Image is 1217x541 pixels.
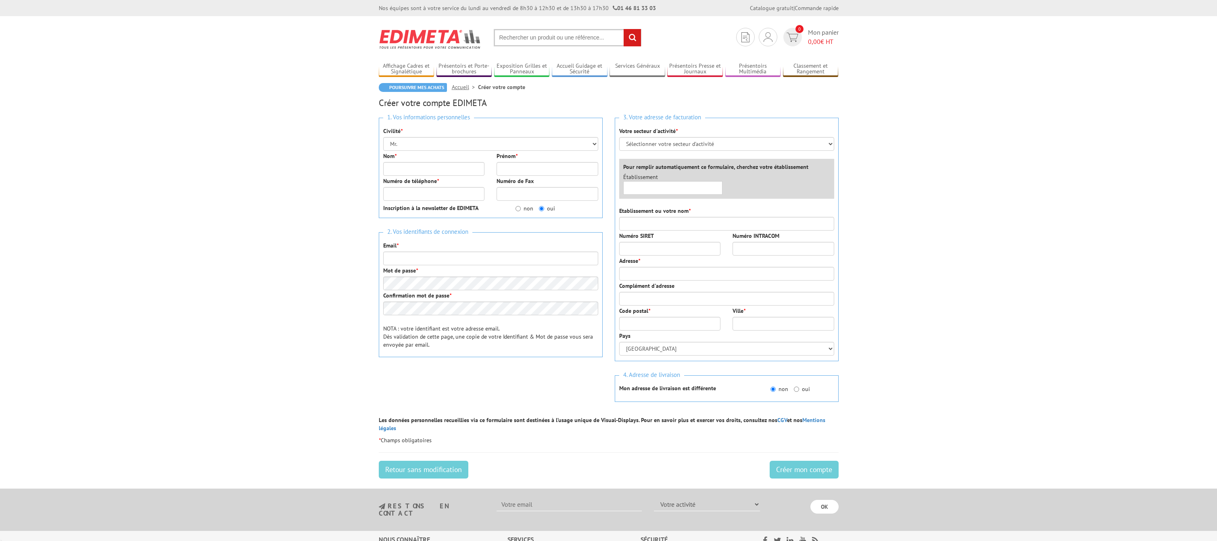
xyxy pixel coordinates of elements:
[379,436,839,444] p: Champs obligatoires
[808,28,839,46] span: Mon panier
[619,257,640,265] label: Adresse
[383,227,472,237] span: 2. Vos identifiants de connexion
[383,152,397,160] label: Nom
[383,177,439,185] label: Numéro de téléphone
[619,207,691,215] label: Etablissement ou votre nom
[539,204,555,212] label: oui
[733,307,745,315] label: Ville
[667,62,723,76] a: Présentoirs Presse et Journaux
[379,503,385,510] img: newsletter.jpg
[764,32,772,42] img: devis rapide
[478,83,525,91] li: Créer votre compte
[624,29,641,46] input: rechercher
[787,33,798,42] img: devis rapide
[494,29,641,46] input: Rechercher un produit ou une référence...
[725,62,781,76] a: Présentoirs Multimédia
[436,62,492,76] a: Présentoirs et Porte-brochures
[795,25,804,33] span: 0
[619,332,630,340] label: Pays
[379,24,482,54] img: Edimeta
[619,370,684,381] span: 4. Adresse de livraison
[619,112,705,123] span: 3. Votre adresse de facturation
[383,127,403,135] label: Civilité
[383,291,451,300] label: Confirmation mot de passe
[383,266,418,275] label: Mot de passe
[750,4,793,12] a: Catalogue gratuit
[379,371,501,403] iframe: reCAPTCHA
[516,204,533,212] label: non
[808,37,820,46] span: 0,00
[783,62,839,76] a: Classement et Rangement
[379,62,434,76] a: Affichage Cadres et Signalétique
[810,500,839,514] input: OK
[383,325,598,349] p: NOTA : votre identifiant est votre adresse email. Dès validation de cette page, une copie de votr...
[733,232,779,240] label: Numéro INTRACOM
[795,4,839,12] a: Commande rapide
[619,307,650,315] label: Code postal
[741,32,749,42] img: devis rapide
[552,62,607,76] a: Accueil Guidage et Sécurité
[379,461,468,479] a: Retour sans modification
[619,127,678,135] label: Votre secteur d'activité
[379,98,839,108] h2: Créer votre compte EDIMETA
[494,62,550,76] a: Exposition Grilles et Panneaux
[770,385,788,393] label: non
[379,416,825,432] strong: Les données personnelles recueillies via ce formulaire sont destinées à l’usage unique de Visual-...
[619,232,654,240] label: Numéro SIRET
[619,282,674,290] label: Complément d'adresse
[808,37,839,46] span: € HT
[379,416,825,432] a: Mentions légales
[610,62,665,76] a: Services Généraux
[794,387,799,392] input: oui
[383,112,474,123] span: 1. Vos informations personnelles
[497,177,534,185] label: Numéro de Fax
[497,497,642,511] input: Votre email
[613,4,656,12] strong: 01 46 81 33 03
[623,163,808,171] label: Pour remplir automatiquement ce formulaire, cherchez votre établissement
[379,503,485,517] h3: restons en contact
[781,28,839,46] a: devis rapide 0 Mon panier 0,00€ HT
[777,416,787,424] a: CGV
[379,83,447,92] a: Poursuivre mes achats
[383,241,399,250] label: Email
[617,173,729,195] div: Établissement
[619,385,716,392] strong: Mon adresse de livraison est différente
[770,387,776,392] input: non
[516,206,521,211] input: non
[383,204,478,212] strong: Inscription à la newsletter de EDIMETA
[497,152,518,160] label: Prénom
[452,83,478,91] a: Accueil
[379,4,656,12] div: Nos équipes sont à votre service du lundi au vendredi de 8h30 à 12h30 et de 13h30 à 17h30
[794,385,810,393] label: oui
[539,206,544,211] input: oui
[770,461,839,479] input: Créer mon compte
[750,4,839,12] div: |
